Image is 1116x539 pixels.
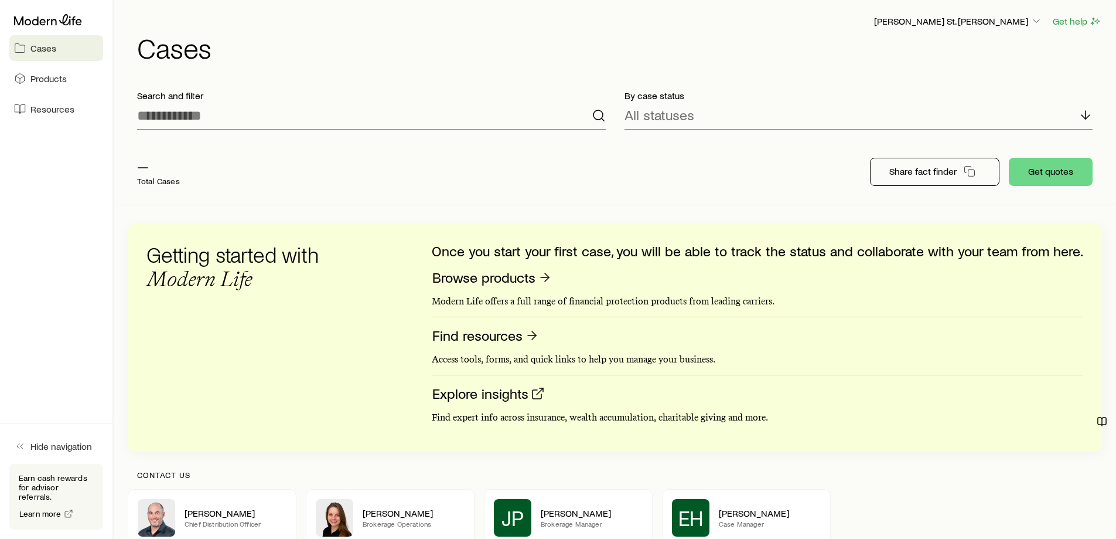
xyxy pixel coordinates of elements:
span: Products [30,73,67,84]
a: Explore insights [432,385,545,403]
p: Case Manager [719,519,821,528]
button: Share fact finder [870,158,999,186]
p: [PERSON_NAME] [541,507,643,519]
a: Cases [9,35,103,61]
h3: Getting started with [146,243,334,291]
button: Get quotes [1009,158,1093,186]
p: Contact us [137,470,1093,480]
h1: Cases [137,33,1102,62]
p: Total Cases [137,177,180,186]
img: Dan Pierson [138,499,175,537]
p: — [137,158,180,174]
p: Brokerage Manager [541,519,643,528]
p: Brokerage Operations [363,519,465,528]
span: Modern Life [146,266,252,291]
p: [PERSON_NAME] [363,507,465,519]
span: Cases [30,42,56,54]
span: JP [501,506,524,530]
p: [PERSON_NAME] [719,507,821,519]
div: Earn cash rewards for advisor referrals.Learn more [9,464,103,530]
p: [PERSON_NAME] St. [PERSON_NAME] [874,15,1042,27]
p: [PERSON_NAME] [185,507,286,519]
span: EH [678,506,704,530]
span: Hide navigation [30,440,92,452]
a: Browse products [432,269,552,287]
a: Products [9,66,103,91]
button: Hide navigation [9,433,103,459]
a: Find resources [432,327,540,345]
button: Get help [1052,15,1102,28]
p: Once you start your first case, you will be able to track the status and collaborate with your te... [432,243,1083,259]
p: Earn cash rewards for advisor referrals. [19,473,94,501]
p: Access tools, forms, and quick links to help you manage your business. [432,354,1083,365]
p: Search and filter [137,90,606,101]
p: Find expert info across insurance, wealth accumulation, charitable giving and more. [432,412,1083,423]
a: Resources [9,96,103,122]
p: All statuses [624,107,694,123]
p: By case status [624,90,1093,101]
p: Share fact finder [889,165,957,177]
p: Chief Distribution Officer [185,519,286,528]
button: [PERSON_NAME] St. [PERSON_NAME] [873,15,1043,29]
span: Resources [30,103,74,115]
img: Ellen Wall [316,499,353,537]
span: Learn more [19,510,62,518]
p: Modern Life offers a full range of financial protection products from leading carriers. [432,296,1083,307]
